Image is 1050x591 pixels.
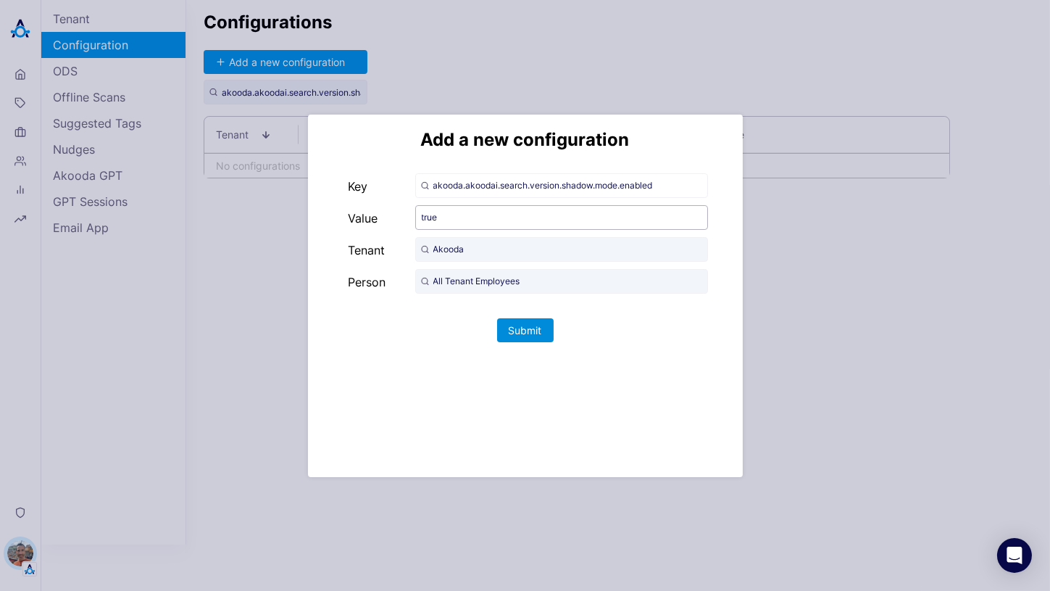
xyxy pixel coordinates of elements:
[415,205,708,230] input: Add a new configuration
[349,179,409,194] span: Key
[415,173,708,198] input: Search...
[349,211,409,226] span: Value
[497,318,554,342] button: Submit
[349,243,409,257] span: Tenant
[349,275,409,289] span: Person
[997,538,1032,573] div: Open Intercom Messenger
[415,269,708,294] input: All Tenant Employees
[415,237,708,262] input: Akooda
[421,129,630,150] h2: Add a new configuration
